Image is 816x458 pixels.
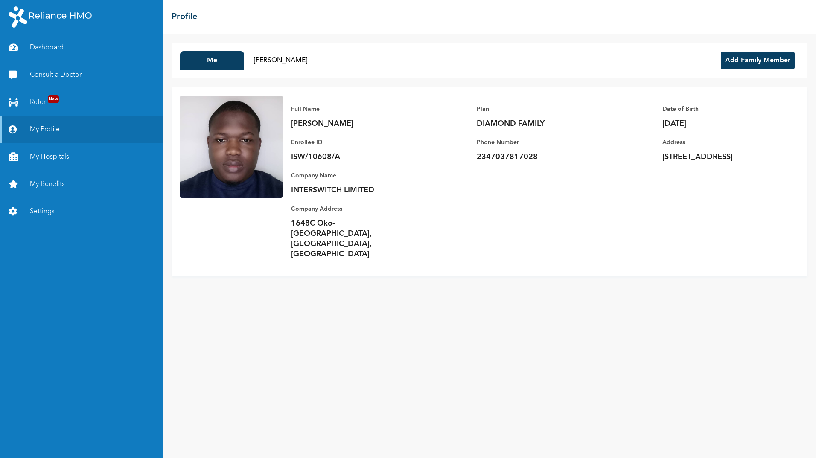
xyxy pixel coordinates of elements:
[477,119,596,129] p: DIAMOND FAMILY
[180,96,283,198] img: Enrollee
[721,52,795,69] button: Add Family Member
[477,152,596,162] p: 2347037817028
[248,51,312,70] button: [PERSON_NAME]
[662,137,782,148] p: Address
[291,185,411,195] p: INTERSWITCH LIMITED
[9,6,92,28] img: RelianceHMO's Logo
[291,218,411,259] p: 1648C Oko-[GEOGRAPHIC_DATA], [GEOGRAPHIC_DATA], [GEOGRAPHIC_DATA]
[662,119,782,129] p: [DATE]
[291,104,411,114] p: Full Name
[180,51,244,70] button: Me
[291,204,411,214] p: Company Address
[291,137,411,148] p: Enrollee ID
[662,104,782,114] p: Date of Birth
[48,95,59,103] span: New
[291,152,411,162] p: ISW/10608/A
[291,119,411,129] p: [PERSON_NAME]
[291,171,411,181] p: Company Name
[477,137,596,148] p: Phone Number
[477,104,596,114] p: Plan
[172,11,197,23] h2: Profile
[662,152,782,162] p: [STREET_ADDRESS]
